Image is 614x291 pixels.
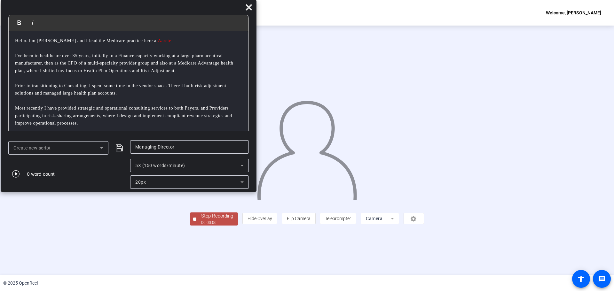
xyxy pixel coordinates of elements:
[15,104,242,127] p: Most recently I have provided strategic and operational consulting services to both Payers, and P...
[248,216,272,221] span: Hide Overlay
[577,275,585,283] mat-icon: accessibility
[201,212,233,220] div: Stop Recording
[15,82,242,97] p: Prior to transitioning to Consulting, I spent some time in the vendor space. There I built risk a...
[15,37,242,44] p: Hello. I'm [PERSON_NAME] and I lead the Medicare practice here at
[13,145,51,150] span: Create new script
[13,16,25,29] button: Bold (Ctrl+B)
[135,143,244,151] input: Title
[325,216,351,221] span: Teleprompter
[158,38,171,43] span: Aarete
[135,163,185,168] span: 5X (150 words/minute)
[546,9,601,17] div: Welcome, [PERSON_NAME]
[256,95,358,200] img: overlay
[201,220,233,226] div: 00:00:06
[598,275,606,283] mat-icon: message
[3,280,38,287] div: © 2025 OpenReel
[27,16,39,29] button: Italic (Ctrl+I)
[27,171,55,177] div: 0 word count
[287,216,311,221] span: Flip Camera
[15,52,242,74] p: I've been in healthcare over 35 years, initially in a Finance capacity working at a large pharmac...
[135,180,146,185] span: 20px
